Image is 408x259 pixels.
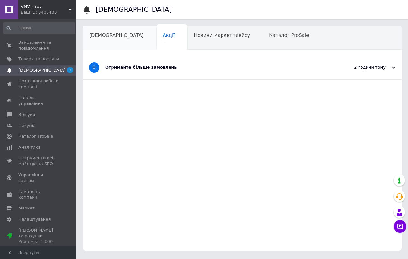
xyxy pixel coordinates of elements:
span: Інструменти веб-майстра та SEO [18,155,59,167]
div: Отримайте більше замовлень [105,65,331,70]
span: VMV stroy [21,4,69,10]
span: Новини маркетплейсу [194,33,250,38]
span: Відгуки [18,112,35,118]
span: 1 [163,40,175,44]
input: Пошук [3,22,75,34]
span: Управління сайтом [18,172,59,184]
h1: [DEMOGRAPHIC_DATA] [96,6,172,13]
span: Покупці [18,123,36,128]
span: Налаштування [18,217,51,222]
span: Панель управління [18,95,59,106]
span: 1 [67,67,73,73]
button: Чат з покупцем [394,220,406,233]
span: Маркет [18,205,35,211]
span: Аналітика [18,144,40,150]
span: Показники роботи компанії [18,78,59,90]
div: Ваш ID: 3403400 [21,10,76,15]
span: [PERSON_NAME] та рахунки [18,227,59,245]
span: Замовлення та повідомлення [18,40,59,51]
span: [DEMOGRAPHIC_DATA] [18,67,66,73]
span: Каталог ProSale [18,133,53,139]
div: Prom мікс 1 000 [18,239,59,245]
div: 2 години тому [331,65,395,70]
span: Каталог ProSale [269,33,309,38]
span: [DEMOGRAPHIC_DATA] [89,33,144,38]
span: Товари та послуги [18,56,59,62]
span: Гаманець компанії [18,189,59,200]
span: Акції [163,33,175,38]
